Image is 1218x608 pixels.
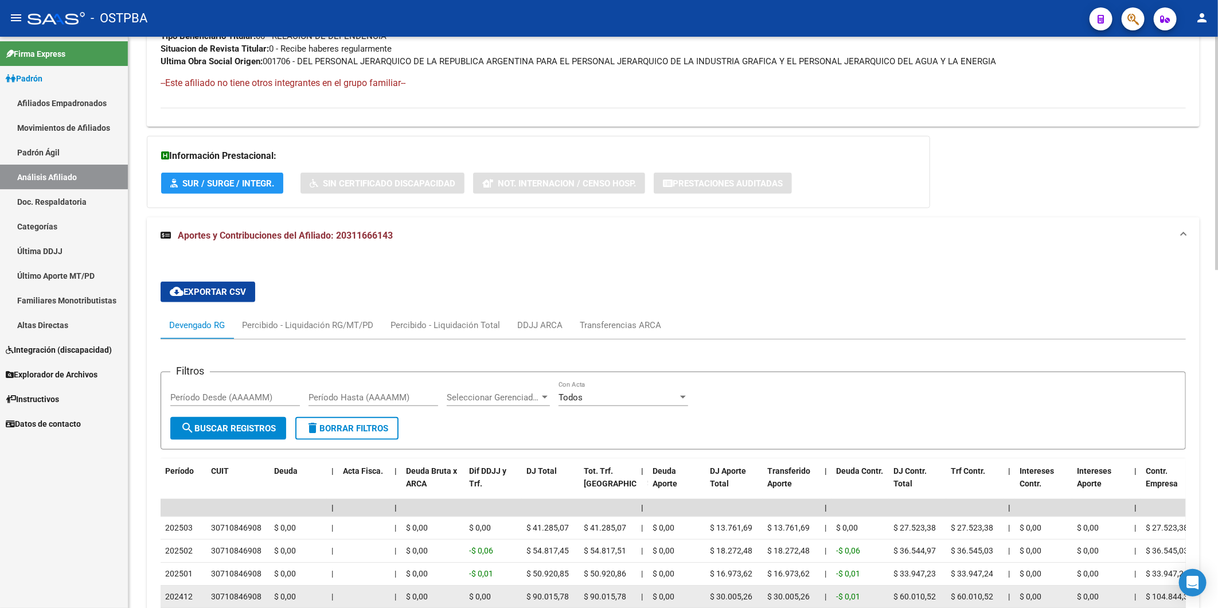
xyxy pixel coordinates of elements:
[1008,546,1010,555] span: |
[469,569,493,578] span: -$ 0,01
[395,503,397,512] span: |
[323,178,455,189] span: Sin Certificado Discapacidad
[710,569,752,578] span: $ 16.973,62
[584,466,662,489] span: Tot. Trf. [GEOGRAPHIC_DATA]
[1134,569,1136,578] span: |
[825,546,826,555] span: |
[710,592,752,601] span: $ 30.005,26
[406,523,428,532] span: $ 0,00
[300,173,464,194] button: Sin Certificado Discapacidad
[653,546,674,555] span: $ 0,00
[391,319,500,332] div: Percibido - Liquidación Total
[211,590,261,603] div: 30710846908
[6,72,42,85] span: Padrón
[1146,523,1188,532] span: $ 27.523,38
[169,319,225,332] div: Devengado RG
[1008,466,1010,476] span: |
[274,546,296,555] span: $ 0,00
[641,503,643,512] span: |
[1077,569,1099,578] span: $ 0,00
[274,523,296,532] span: $ 0,00
[1146,569,1188,578] span: $ 33.947,24
[6,368,97,381] span: Explorador de Archivos
[406,466,457,489] span: Deuda Bruta x ARCA
[893,569,936,578] span: $ 33.947,23
[211,466,229,476] span: CUIT
[274,569,296,578] span: $ 0,00
[641,466,643,476] span: |
[1146,466,1178,489] span: Contr. Empresa
[654,173,792,194] button: Prestaciones Auditadas
[161,56,996,67] span: 001706 - DEL PERSONAL JERARQUICO DE LA REPUBLICA ARGENTINA PARA EL PERSONAL JERARQUICO DE LA INDU...
[1195,11,1209,25] mat-icon: person
[1020,546,1041,555] span: $ 0,00
[165,523,193,532] span: 202503
[161,44,392,54] span: 0 - Recibe haberes regularmente
[211,567,261,580] div: 30710846908
[526,592,569,601] span: $ 90.015,78
[1072,459,1130,509] datatable-header-cell: Intereses Aporte
[395,546,396,555] span: |
[767,523,810,532] span: $ 13.761,69
[161,77,1186,89] h4: --Este afiliado no tiene otros integrantes en el grupo familiar--
[648,459,705,509] datatable-header-cell: Deuda Aporte
[473,173,645,194] button: Not. Internacion / Censo Hosp.
[637,459,648,509] datatable-header-cell: |
[1130,459,1141,509] datatable-header-cell: |
[893,592,936,601] span: $ 60.010,52
[1020,592,1041,601] span: $ 0,00
[584,523,626,532] span: $ 41.285,07
[836,569,860,578] span: -$ 0,01
[831,459,889,509] datatable-header-cell: Deuda Contr.
[580,319,661,332] div: Transferencias ARCA
[327,459,338,509] datatable-header-cell: |
[1015,459,1072,509] datatable-header-cell: Intereses Contr.
[274,592,296,601] span: $ 0,00
[182,178,274,189] span: SUR / SURGE / INTEGR.
[825,523,826,532] span: |
[395,569,396,578] span: |
[181,421,194,435] mat-icon: search
[763,459,820,509] datatable-header-cell: Transferido Aporte
[673,178,783,189] span: Prestaciones Auditadas
[170,284,184,298] mat-icon: cloud_download
[893,466,927,489] span: DJ Contr. Total
[825,503,827,512] span: |
[338,459,390,509] datatable-header-cell: Acta Fisca.
[211,544,261,558] div: 30710846908
[306,421,319,435] mat-icon: delete
[653,592,674,601] span: $ 0,00
[469,592,491,601] span: $ 0,00
[395,523,396,532] span: |
[710,523,752,532] span: $ 13.761,69
[767,569,810,578] span: $ 16.973,62
[401,459,464,509] datatable-header-cell: Deuda Bruta x ARCA
[653,569,674,578] span: $ 0,00
[464,459,522,509] datatable-header-cell: Dif DDJJ y Trf.
[889,459,946,509] datatable-header-cell: DJ Contr. Total
[836,466,883,476] span: Deuda Contr.
[1008,569,1010,578] span: |
[951,546,993,555] span: $ 36.545,03
[526,546,569,555] span: $ 54.817,45
[170,417,286,440] button: Buscar Registros
[178,230,393,241] span: Aportes y Contribuciones del Afiliado: 20311666143
[165,466,194,476] span: Período
[211,521,261,535] div: 30710846908
[1134,466,1137,476] span: |
[710,466,746,489] span: DJ Aporte Total
[390,459,401,509] datatable-header-cell: |
[206,459,270,509] datatable-header-cell: CUIT
[6,48,65,60] span: Firma Express
[951,569,993,578] span: $ 33.947,24
[165,569,193,578] span: 202501
[579,459,637,509] datatable-header-cell: Tot. Trf. Bruto
[498,178,636,189] span: Not. Internacion / Censo Hosp.
[1020,569,1041,578] span: $ 0,00
[951,466,985,476] span: Trf Contr.
[1141,459,1199,509] datatable-header-cell: Contr. Empresa
[825,569,826,578] span: |
[526,569,569,578] span: $ 50.920,85
[161,44,269,54] strong: Situacion de Revista Titular:
[836,523,858,532] span: $ 0,00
